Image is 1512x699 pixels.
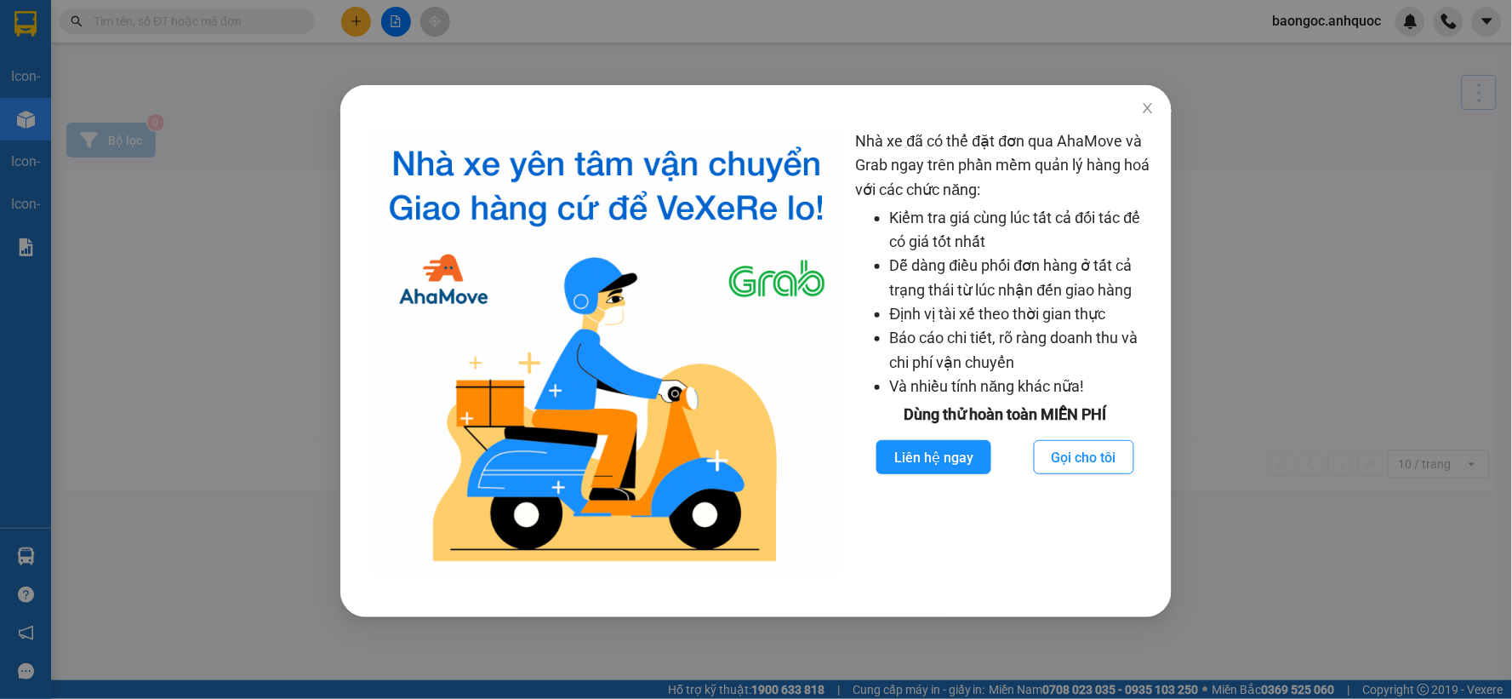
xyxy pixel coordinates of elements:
[890,254,1155,302] li: Dễ dàng điều phối đơn hàng ở tất cả trạng thái từ lúc nhận đến giao hàng
[856,129,1155,575] div: Nhà xe đã có thể đặt đơn qua AhaMove và Grab ngay trên phần mềm quản lý hàng hoá với các chức năng:
[1141,101,1155,115] span: close
[371,129,842,575] img: logo
[1034,440,1134,474] button: Gọi cho tôi
[856,403,1155,427] div: Dùng thử hoàn toàn MIỄN PHÍ
[890,375,1155,398] li: Và nhiều tính năng khác nữa!
[890,302,1155,326] li: Định vị tài xế theo thời gian thực
[1124,85,1172,133] button: Close
[1052,447,1116,468] span: Gọi cho tôi
[890,206,1155,255] li: Kiểm tra giá cùng lúc tất cả đối tác để có giá tốt nhất
[890,326,1155,375] li: Báo cáo chi tiết, rõ ràng doanh thu và chi phí vận chuyển
[876,440,991,474] button: Liên hệ ngay
[894,447,973,468] span: Liên hệ ngay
